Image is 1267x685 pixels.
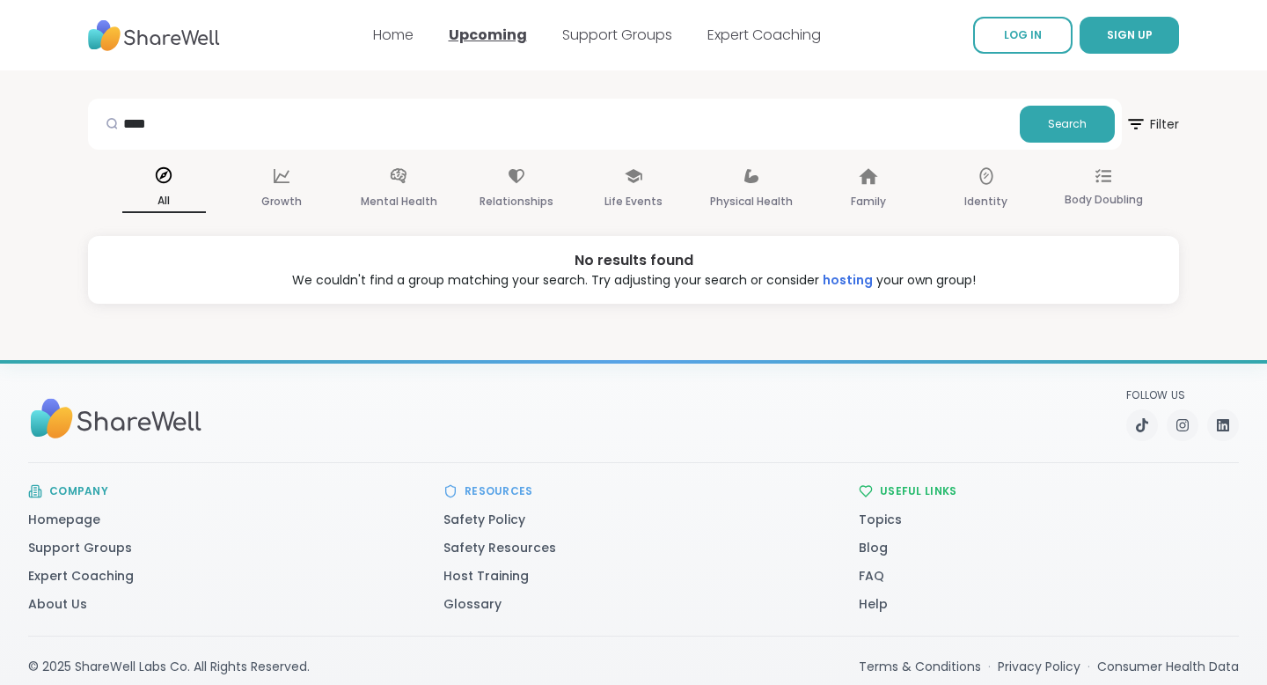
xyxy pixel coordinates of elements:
[88,11,220,60] img: ShareWell Nav Logo
[28,567,134,585] a: Expert Coaching
[859,511,902,528] a: Topics
[102,271,1165,290] div: We couldn't find a group matching your search. Try adjusting your search or consider your own group!
[1126,388,1239,402] p: Follow Us
[988,658,991,675] span: ·
[859,595,888,613] a: Help
[373,25,414,45] a: Home
[443,539,556,556] a: Safety Resources
[880,484,957,498] h3: Useful Links
[1080,17,1179,54] button: SIGN UP
[859,539,888,556] a: Blog
[1048,116,1087,132] span: Search
[443,511,525,528] a: Safety Policy
[973,17,1073,54] a: LOG IN
[1125,103,1179,145] span: Filter
[859,658,981,675] a: Terms & Conditions
[443,567,529,585] a: Host Training
[562,25,672,45] a: Support Groups
[28,658,310,675] div: © 2025 ShareWell Labs Co. All Rights Reserved.
[1097,658,1239,675] a: Consumer Health Data
[1107,27,1153,42] span: SIGN UP
[122,190,206,213] p: All
[28,539,132,556] a: Support Groups
[1004,27,1042,42] span: LOG IN
[28,390,204,447] img: Sharewell
[102,250,1165,271] div: No results found
[859,567,884,585] a: FAQ
[1207,409,1239,441] a: LinkedIn
[1125,99,1179,150] button: Filter
[28,595,87,613] a: About Us
[361,191,437,212] p: Mental Health
[1020,106,1115,143] button: Search
[851,191,886,212] p: Family
[49,484,108,498] h3: Company
[964,191,1007,212] p: Identity
[710,191,793,212] p: Physical Health
[449,25,527,45] a: Upcoming
[1065,189,1143,210] p: Body Doubling
[28,511,100,528] a: Homepage
[465,484,533,498] h3: Resources
[707,25,821,45] a: Expert Coaching
[998,658,1080,675] a: Privacy Policy
[480,191,553,212] p: Relationships
[1088,658,1090,675] span: ·
[1167,409,1198,441] a: Instagram
[261,191,302,212] p: Growth
[443,595,502,613] a: Glossary
[604,191,663,212] p: Life Events
[823,271,873,289] a: hosting
[1126,409,1158,441] a: TikTok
